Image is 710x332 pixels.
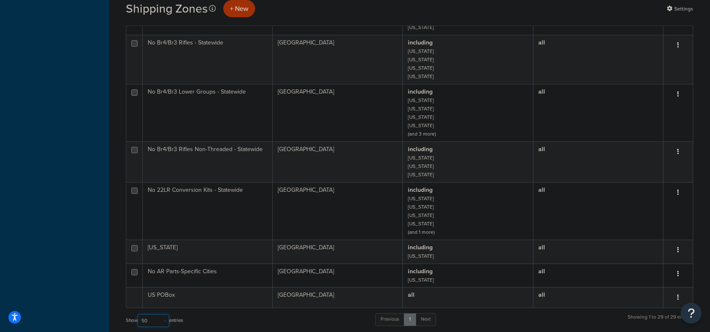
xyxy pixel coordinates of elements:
div: Showing 1 to 29 of 29 entries [628,312,693,330]
a: 1 [404,313,416,326]
b: including [408,267,433,276]
b: all [538,87,545,96]
a: Settings [667,3,693,15]
td: [GEOGRAPHIC_DATA] [273,264,403,288]
small: [US_STATE] [408,276,434,284]
td: [GEOGRAPHIC_DATA] [273,141,403,182]
td: No Br4/Br3 Rifles - Statewide [143,35,273,84]
td: [US_STATE] [143,240,273,264]
b: all [538,290,545,299]
td: No 22LR Conversion Kits - Statewide [143,182,273,240]
small: [US_STATE] [408,122,434,129]
small: [US_STATE] [408,105,434,112]
b: all [538,186,545,194]
small: [US_STATE] [408,195,434,202]
small: [US_STATE] [408,212,434,219]
small: [US_STATE] [408,162,434,170]
td: No Br4/Br3 Lower Groups - Statewide [143,84,273,141]
small: [US_STATE] [408,56,434,63]
td: [GEOGRAPHIC_DATA] [273,240,403,264]
small: [US_STATE] [408,47,434,55]
td: [GEOGRAPHIC_DATA] [273,35,403,84]
small: [US_STATE] [408,220,434,227]
b: all [538,267,545,276]
label: Show entries [126,314,183,327]
small: [US_STATE] [408,24,434,31]
small: [US_STATE] [408,154,434,162]
td: [GEOGRAPHIC_DATA] [273,84,403,141]
button: Open Resource Center [681,303,702,324]
small: [US_STATE] [408,203,434,211]
b: including [408,243,433,252]
b: all [408,290,415,299]
a: Previous [375,313,405,326]
small: [US_STATE] [408,97,434,104]
td: [GEOGRAPHIC_DATA] [273,182,403,240]
small: (and 1 more) [408,228,435,236]
td: No Br4/Br3 Rifles Non-Threaded - Statewide [143,141,273,182]
span: + New [230,4,248,13]
b: including [408,145,433,154]
b: all [538,38,545,47]
small: [US_STATE] [408,73,434,80]
b: including [408,87,433,96]
h1: Shipping Zones [126,0,208,17]
b: including [408,186,433,194]
small: [US_STATE] [408,171,434,178]
b: including [408,38,433,47]
select: Showentries [138,314,169,327]
td: US POBox [143,287,273,308]
a: Next [415,313,436,326]
small: (and 3 more) [408,130,436,138]
small: [US_STATE] [408,64,434,72]
td: [GEOGRAPHIC_DATA] [273,287,403,308]
b: all [538,243,545,252]
b: all [538,145,545,154]
small: [US_STATE] [408,113,434,121]
td: No AR Parts-Specific Cities [143,264,273,288]
small: [US_STATE] [408,252,434,260]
